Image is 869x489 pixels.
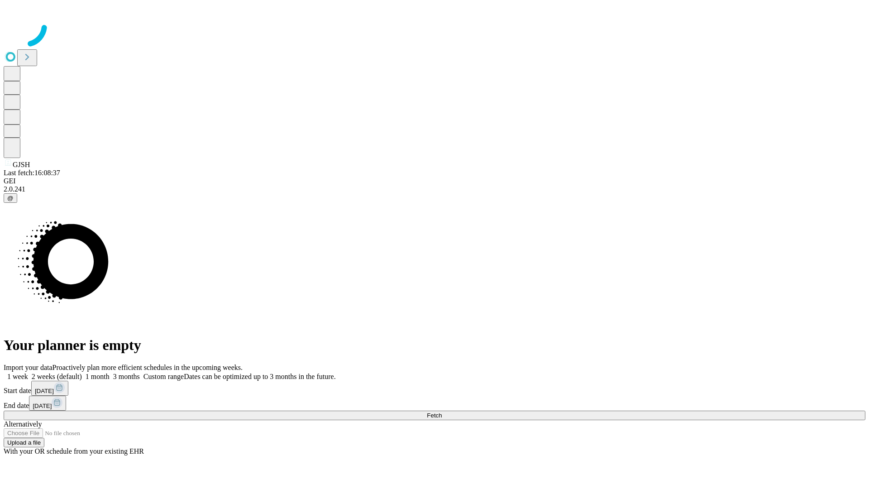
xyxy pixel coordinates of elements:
[7,373,28,380] span: 1 week
[29,396,66,411] button: [DATE]
[86,373,110,380] span: 1 month
[7,195,14,201] span: @
[53,364,243,371] span: Proactively plan more efficient schedules in the upcoming weeks.
[143,373,184,380] span: Custom range
[4,438,44,447] button: Upload a file
[33,403,52,409] span: [DATE]
[32,373,82,380] span: 2 weeks (default)
[4,193,17,203] button: @
[427,412,442,419] span: Fetch
[4,381,865,396] div: Start date
[113,373,140,380] span: 3 months
[4,337,865,354] h1: Your planner is empty
[4,396,865,411] div: End date
[4,420,42,428] span: Alternatively
[4,169,60,177] span: Last fetch: 16:08:37
[4,177,865,185] div: GEI
[4,447,144,455] span: With your OR schedule from your existing EHR
[4,364,53,371] span: Import your data
[31,381,68,396] button: [DATE]
[4,411,865,420] button: Fetch
[13,161,30,168] span: GJSH
[4,185,865,193] div: 2.0.241
[35,388,54,394] span: [DATE]
[184,373,335,380] span: Dates can be optimized up to 3 months in the future.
